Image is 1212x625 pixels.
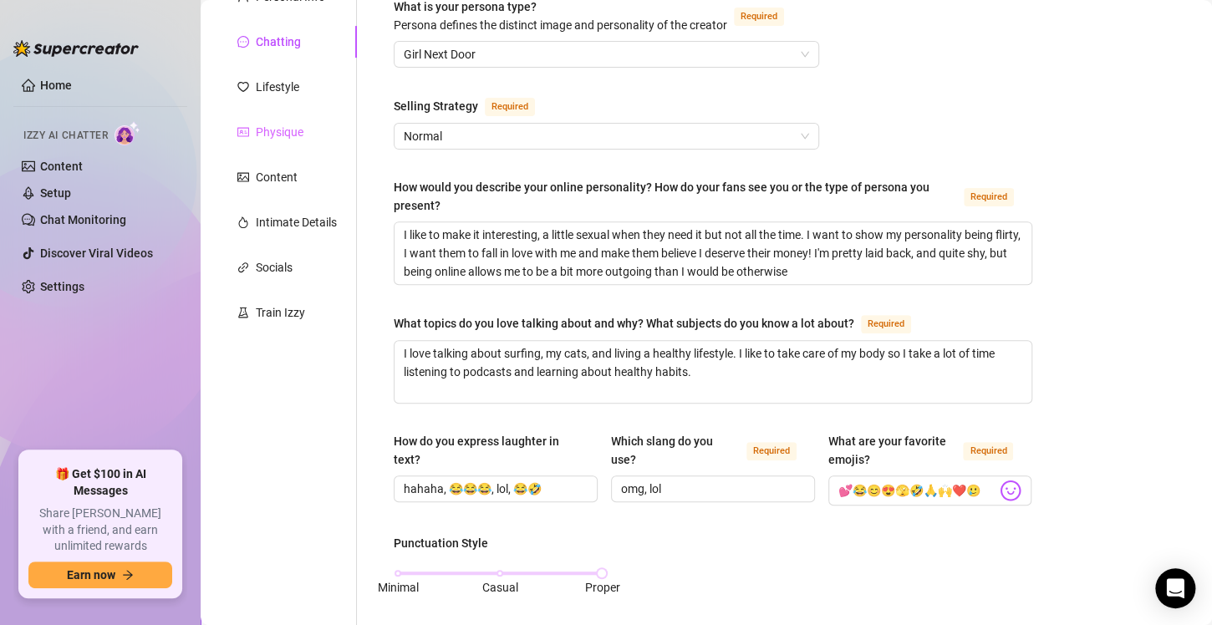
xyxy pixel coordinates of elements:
[828,432,1032,469] label: What are your favorite emojis?
[40,213,126,226] a: Chat Monitoring
[115,121,140,145] img: AI Chatter
[404,124,809,149] span: Normal
[28,561,172,588] button: Earn nowarrow-right
[394,534,488,552] div: Punctuation Style
[746,442,797,460] span: Required
[611,432,740,469] div: Which slang do you use?
[237,307,249,318] span: experiment
[611,432,815,469] label: Which slang do you use?
[482,581,518,594] span: Casual
[256,303,305,322] div: Train Izzy
[256,213,337,231] div: Intimate Details
[28,466,172,499] span: 🎁 Get $100 in AI Messages
[1155,568,1195,608] div: Open Intercom Messenger
[256,258,293,277] div: Socials
[395,222,1031,284] textarea: How would you describe your online personality? How do your fans see you or the type of persona y...
[256,123,303,141] div: Physique
[23,128,108,144] span: Izzy AI Chatter
[40,246,153,260] a: Discover Viral Videos
[964,188,1014,206] span: Required
[828,432,957,469] div: What are your favorite emojis?
[40,280,84,293] a: Settings
[404,42,809,67] span: Girl Next Door
[237,36,249,48] span: message
[621,480,802,498] input: Which slang do you use?
[394,96,553,116] label: Selling Strategy
[584,581,619,594] span: Proper
[13,40,139,57] img: logo-BBDzfeDw.svg
[394,432,598,469] label: How do you express laughter in text?
[40,160,83,173] a: Content
[394,314,854,333] div: What topics do you love talking about and why? What subjects do you know a lot about?
[734,8,784,26] span: Required
[963,442,1013,460] span: Required
[394,178,1032,215] label: How would you describe your online personality? How do your fans see you or the type of persona y...
[40,186,71,200] a: Setup
[395,341,1031,403] textarea: What topics do you love talking about and why? What subjects do you know a lot about?
[237,81,249,93] span: heart
[67,568,115,582] span: Earn now
[28,506,172,555] span: Share [PERSON_NAME] with a friend, and earn unlimited rewards
[838,480,997,501] input: What are your favorite emojis?
[378,581,419,594] span: Minimal
[1000,480,1021,501] img: svg%3e
[394,18,727,32] span: Persona defines the distinct image and personality of the creator
[237,126,249,138] span: idcard
[256,168,298,186] div: Content
[237,262,249,273] span: link
[256,33,301,51] div: Chatting
[394,313,929,333] label: What topics do you love talking about and why? What subjects do you know a lot about?
[404,480,584,498] input: How do you express laughter in text?
[485,98,535,116] span: Required
[394,97,478,115] div: Selling Strategy
[237,171,249,183] span: picture
[256,78,299,96] div: Lifestyle
[394,534,500,552] label: Punctuation Style
[122,569,134,581] span: arrow-right
[394,178,957,215] div: How would you describe your online personality? How do your fans see you or the type of persona y...
[237,216,249,228] span: fire
[40,79,72,92] a: Home
[861,315,911,333] span: Required
[394,432,586,469] div: How do you express laughter in text?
